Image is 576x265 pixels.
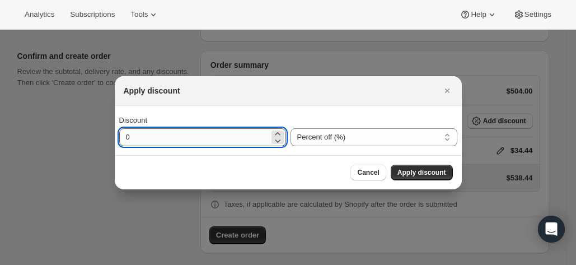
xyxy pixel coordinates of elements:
span: Discount [119,116,148,124]
span: Analytics [25,10,54,19]
button: Settings [507,7,558,22]
h2: Apply discount [124,85,180,96]
button: Close [439,83,455,99]
span: Apply discount [397,168,446,177]
span: Help [471,10,486,19]
span: Settings [525,10,551,19]
button: Cancel [350,165,386,180]
span: Tools [130,10,148,19]
button: Apply discount [391,165,453,180]
div: Open Intercom Messenger [538,216,565,243]
span: Cancel [357,168,379,177]
span: Subscriptions [70,10,115,19]
button: Subscriptions [63,7,121,22]
button: Tools [124,7,166,22]
button: Help [453,7,504,22]
button: Analytics [18,7,61,22]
